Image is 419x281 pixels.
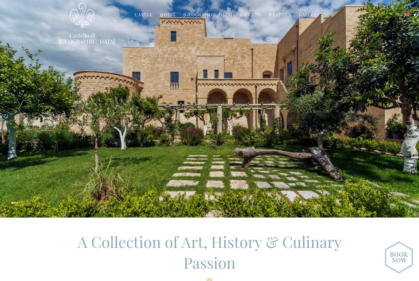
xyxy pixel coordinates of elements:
a: Gallery [299,12,319,19]
img: new-booknow.png [385,241,413,273]
span: A Collection of Art, History & Culinary Passion [78,231,342,273]
a: [GEOGRAPHIC_DATA] [183,12,232,19]
a: Weather [268,12,291,19]
a: Salento [240,12,261,19]
a: Castello di [GEOGRAPHIC_DATA] [59,32,105,44]
a: Hotel [160,12,176,19]
img: English [404,13,410,17]
img: Castello di Ugento [70,2,94,28]
a: Castle [135,12,153,19]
